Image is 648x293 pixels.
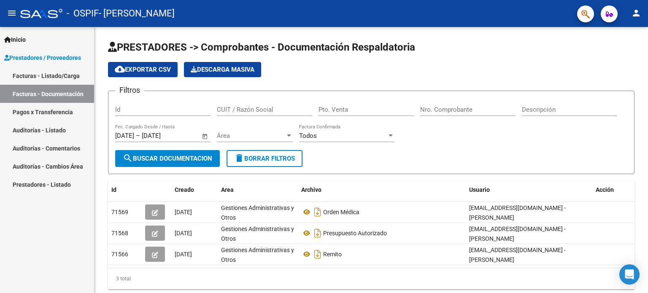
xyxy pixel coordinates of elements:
mat-icon: person [631,8,641,18]
span: Gestiones Administrativas y Otros [221,204,294,221]
datatable-header-cell: Id [108,181,142,199]
datatable-header-cell: Area [218,181,298,199]
datatable-header-cell: Acción [592,181,634,199]
span: Prestadores / Proveedores [4,53,81,62]
datatable-header-cell: Usuario [466,181,592,199]
span: Archivo [301,186,321,193]
i: Descargar documento [312,226,323,240]
mat-icon: menu [7,8,17,18]
button: Exportar CSV [108,62,178,77]
button: Borrar Filtros [227,150,302,167]
span: Gestiones Administrativas y Otros [221,247,294,263]
span: Descarga Masiva [191,66,254,73]
button: Open calendar [200,132,210,141]
button: Descarga Masiva [184,62,261,77]
span: – [136,132,140,140]
span: Exportar CSV [115,66,171,73]
span: 71568 [111,230,128,237]
span: Remito [323,251,342,258]
i: Descargar documento [312,205,323,219]
app-download-masive: Descarga masiva de comprobantes (adjuntos) [184,62,261,77]
mat-icon: cloud_download [115,64,125,74]
input: Fecha inicio [115,132,134,140]
span: Presupuesto Autorizado [323,230,387,237]
span: - [PERSON_NAME] [99,4,175,23]
span: Área [217,132,285,140]
div: 3 total [108,268,634,289]
input: Fecha fin [142,132,183,140]
mat-icon: search [123,153,133,163]
span: 71569 [111,209,128,215]
span: PRESTADORES -> Comprobantes - Documentación Respaldatoria [108,41,415,53]
span: Id [111,186,116,193]
span: [EMAIL_ADDRESS][DOMAIN_NAME] - [PERSON_NAME] [469,247,566,263]
datatable-header-cell: Creado [171,181,218,199]
span: Buscar Documentacion [123,155,212,162]
span: 71566 [111,251,128,258]
i: Descargar documento [312,247,323,261]
span: [DATE] [175,230,192,237]
span: Orden Médica [323,209,359,215]
span: - OSPIF [67,4,99,23]
span: [DATE] [175,209,192,215]
span: [EMAIL_ADDRESS][DOMAIN_NAME] - [PERSON_NAME] [469,226,566,242]
span: Creado [175,186,194,193]
mat-icon: delete [234,153,244,163]
div: Open Intercom Messenger [619,264,640,285]
datatable-header-cell: Archivo [298,181,466,199]
span: Area [221,186,234,193]
h3: Filtros [115,84,144,96]
span: Inicio [4,35,26,44]
span: Borrar Filtros [234,155,295,162]
button: Buscar Documentacion [115,150,220,167]
span: Usuario [469,186,490,193]
span: Gestiones Administrativas y Otros [221,226,294,242]
span: Todos [299,132,317,140]
span: [DATE] [175,251,192,258]
span: [EMAIL_ADDRESS][DOMAIN_NAME] - [PERSON_NAME] [469,204,566,221]
span: Acción [596,186,614,193]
